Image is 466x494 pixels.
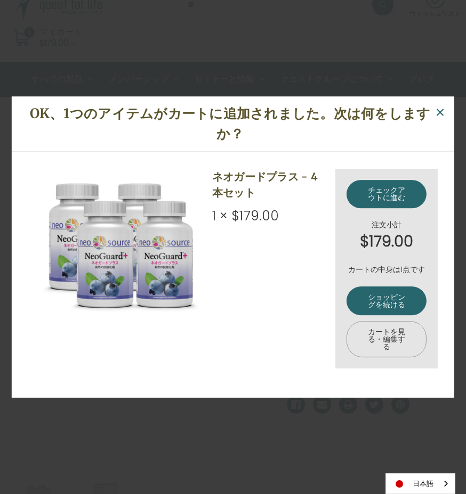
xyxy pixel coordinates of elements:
[28,104,431,144] h1: OK、1つのアイテムがカートに追加されました。次は何をしますか？
[347,265,427,276] p: カートの中身は1点です
[347,287,427,316] a: ショッピングを続ける
[386,474,455,493] a: 日本語
[435,101,445,125] span: ×
[347,322,427,358] a: カートを見る・編集する
[347,231,427,253] strong: $179.00
[385,473,455,494] aside: Language selected: 日本語
[39,169,200,330] img: ネオガードプラス - 4本セット
[347,180,427,209] a: チェックアウトに進む
[212,169,324,201] h2: ネオガードプラス - 4本セット
[347,220,427,253] div: 注文小計
[385,473,455,494] div: Language
[212,207,324,227] div: 1 × $179.00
